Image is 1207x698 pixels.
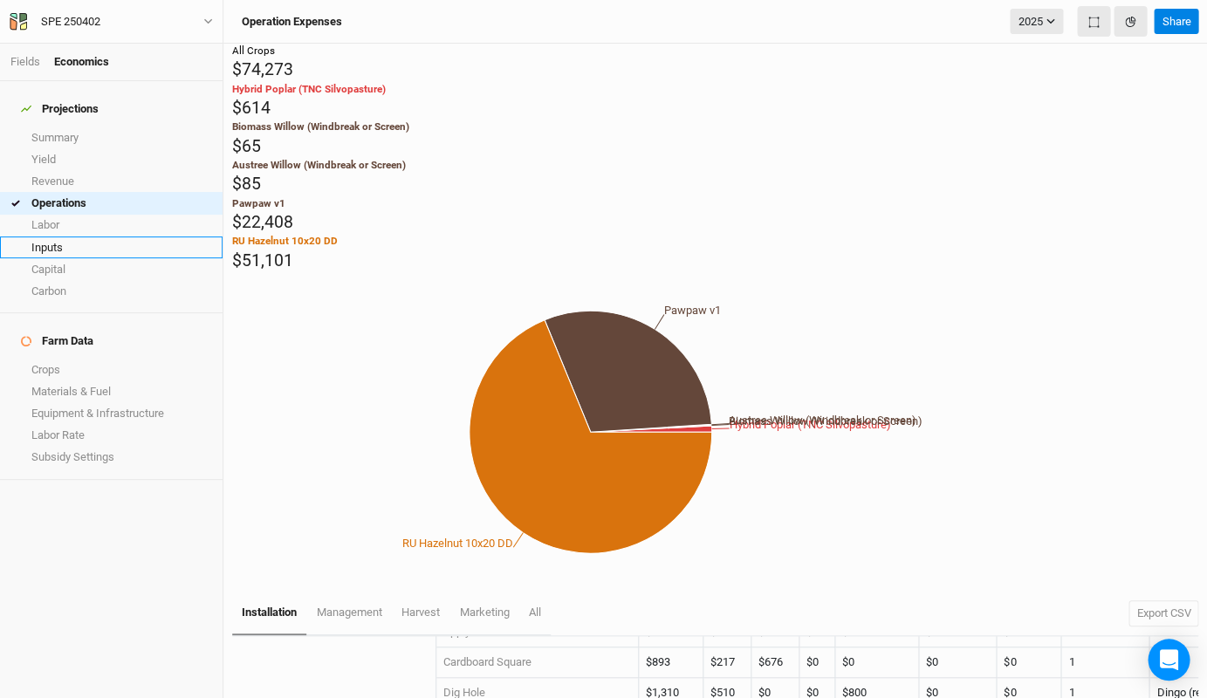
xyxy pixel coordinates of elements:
a: Fields [10,55,40,68]
div: Farm Data [21,334,93,348]
td: $0 [799,647,835,678]
span: marketing [459,606,509,619]
div: Open Intercom Messenger [1148,639,1190,681]
td: 1 [1061,647,1149,678]
td: $0 [919,647,997,678]
a: Apply Fertilizer [443,625,515,638]
span: Austree Willow (Windbreak or Screen) [232,159,406,171]
tspan: Austree Willow (Windbreak or Screen) [729,413,916,426]
td: $676 [751,647,799,678]
span: All Crops [232,44,275,57]
span: Pawpaw v1 [232,197,285,209]
button: Export CSV [1128,600,1198,626]
button: 2025 [1010,9,1063,35]
span: harvest [401,606,440,619]
span: $614 [232,98,271,118]
span: $74,273 [232,59,293,79]
div: SPE 250402 [41,13,100,31]
tspan: RU Hazelnut 10x20 DD [402,537,513,550]
h3: Operation Expenses [242,15,342,29]
td: $893 [639,647,703,678]
span: Hybrid Poplar (TNC Silvopasture) [232,83,386,95]
span: $22,408 [232,212,293,232]
td: $217 [703,647,751,678]
span: All [529,606,541,619]
span: $51,101 [232,250,293,270]
button: SPE 250402 [9,12,214,31]
span: $85 [232,174,261,194]
td: $0 [835,647,919,678]
td: $0 [997,647,1061,678]
span: RU Hazelnut 10x20 DD [232,235,338,247]
span: management [317,606,382,619]
span: Biomass Willow (Windbreak or Screen) [232,120,409,133]
tspan: Hybrid Poplar (TNC Silvopasture) [729,418,890,431]
div: Projections [21,102,99,116]
tspan: Pawpaw v1 [664,304,721,317]
button: Share [1154,9,1198,35]
span: installation [242,606,297,619]
tspan: Biomass Willow (Windbreak or Screen) [729,414,922,427]
a: Cardboard Square [443,655,531,668]
div: Economics [54,54,109,70]
span: $65 [232,136,261,156]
